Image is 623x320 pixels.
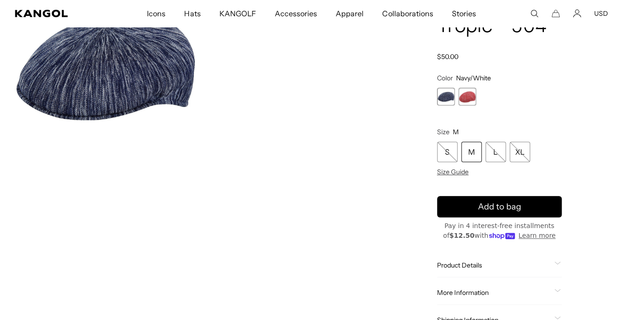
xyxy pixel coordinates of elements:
[551,9,560,18] button: Cart
[437,52,458,61] span: $50.00
[458,88,476,105] div: 2 of 2
[437,196,562,217] button: Add to bag
[456,74,491,82] span: Navy/White
[437,128,450,136] span: Size
[530,9,538,18] summary: Search here
[15,10,97,17] a: Kangol
[437,74,453,82] span: Color
[458,88,476,105] label: Red/White
[461,142,482,162] div: M
[477,201,521,213] span: Add to bag
[437,288,551,297] span: More Information
[594,9,608,18] button: USD
[437,88,455,105] label: Navy/White
[437,88,455,105] div: 1 of 2
[573,9,581,18] a: Account
[453,128,459,136] span: M
[437,261,551,269] span: Product Details
[437,168,469,176] span: Size Guide
[437,142,457,162] div: S
[485,142,506,162] div: L
[510,142,530,162] div: XL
